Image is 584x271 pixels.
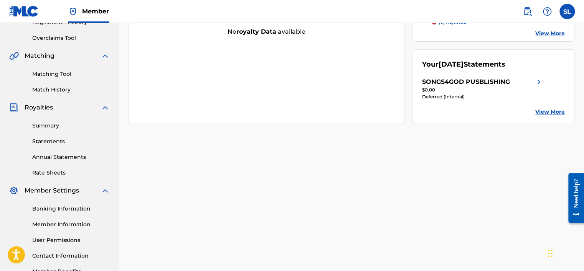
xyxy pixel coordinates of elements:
a: Member Information [32,220,110,229]
iframe: Chat Widget [546,234,584,271]
iframe: Resource Center [563,167,584,229]
div: SONGS4GOD PUSBLISHING [422,77,510,87]
a: User Permissions [32,236,110,244]
img: MLC Logo [9,6,39,17]
span: Royalties [25,103,53,112]
img: expand [101,103,110,112]
span: Matching [25,51,54,60]
span: [DATE] [439,60,464,69]
span: Member [82,7,109,16]
img: Royalties [9,103,18,112]
div: Your Statements [422,59,505,70]
a: Match History [32,86,110,94]
img: Member Settings [9,186,18,195]
img: Matching [9,51,19,60]
a: View More [535,29,565,38]
a: SONGS4GOD PUSBLISHINGright chevron icon$0.00Deferred (Internal) [422,77,543,100]
div: No available [129,27,404,36]
img: help [543,7,552,16]
a: Public Search [520,4,535,19]
a: Banking Information [32,205,110,213]
strong: royalty data [236,28,276,35]
img: search [523,7,532,16]
a: Contact Information [32,252,110,260]
img: expand [101,51,110,60]
span: Member Settings [25,186,79,195]
img: Top Rightsholder [68,7,78,16]
a: Annual Statements [32,153,110,161]
a: Summary [32,122,110,130]
div: Help [539,4,555,19]
img: expand [101,186,110,195]
div: User Menu [559,4,575,19]
img: right chevron icon [534,77,543,87]
div: $0.00 [422,87,543,93]
a: Statements [32,137,110,145]
a: View More [535,108,565,116]
a: Rate Sheets [32,169,110,177]
a: Overclaims Tool [32,34,110,42]
div: Deferred (Internal) [422,93,543,100]
div: Drag [548,242,553,265]
a: Matching Tool [32,70,110,78]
